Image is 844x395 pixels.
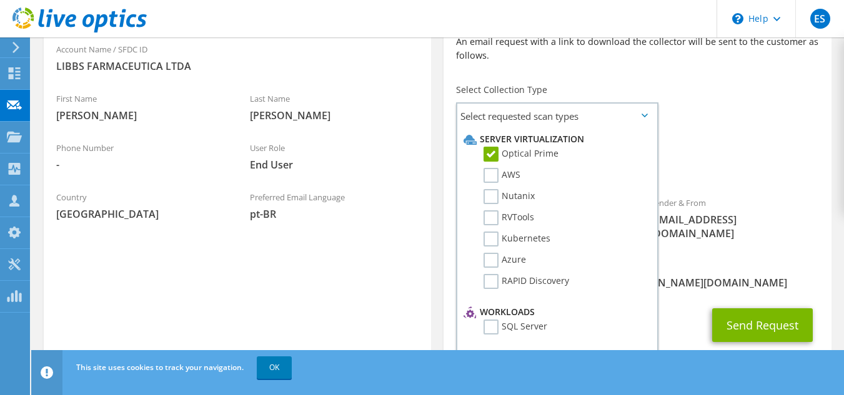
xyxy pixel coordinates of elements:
p: An email request with a link to download the collector will be sent to the customer as follows. [456,35,818,62]
span: - [56,158,225,172]
div: Requested Collections [444,134,831,183]
button: Send Request [712,308,813,342]
span: [GEOGRAPHIC_DATA] [56,207,225,221]
span: pt-BR [250,207,419,221]
span: [EMAIL_ADDRESS][DOMAIN_NAME] [650,213,819,240]
div: To [444,190,637,246]
div: Account Name / SFDC ID [44,36,431,79]
li: Server Virtualization [460,132,650,147]
svg: \n [732,13,743,24]
a: OK [257,356,292,379]
div: Country [44,184,237,227]
label: Nutanix [484,189,535,204]
span: ES [810,9,830,29]
span: [PERSON_NAME] [250,109,419,122]
div: Last Name [237,85,431,129]
div: User Role [237,135,431,178]
div: Sender & From [638,190,832,246]
div: CC & Reply To [444,253,831,296]
div: Preferred Email Language [237,184,431,227]
li: Workloads [460,305,650,319]
span: [PERSON_NAME] [56,109,225,122]
span: LIBBS FARMACEUTICA LTDA [56,59,419,73]
div: First Name [44,85,237,129]
label: Kubernetes [484,232,550,246]
label: RVTools [484,210,534,225]
span: End User [250,158,419,172]
span: Select requested scan types [457,104,657,129]
label: Optical Prime [484,147,559,162]
label: SQL Server [484,319,547,334]
span: This site uses cookies to track your navigation. [76,362,244,373]
div: Phone Number [44,135,237,178]
label: RAPID Discovery [484,274,569,289]
label: Select Collection Type [456,84,547,96]
label: Azure [484,253,526,268]
label: AWS [484,168,520,183]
